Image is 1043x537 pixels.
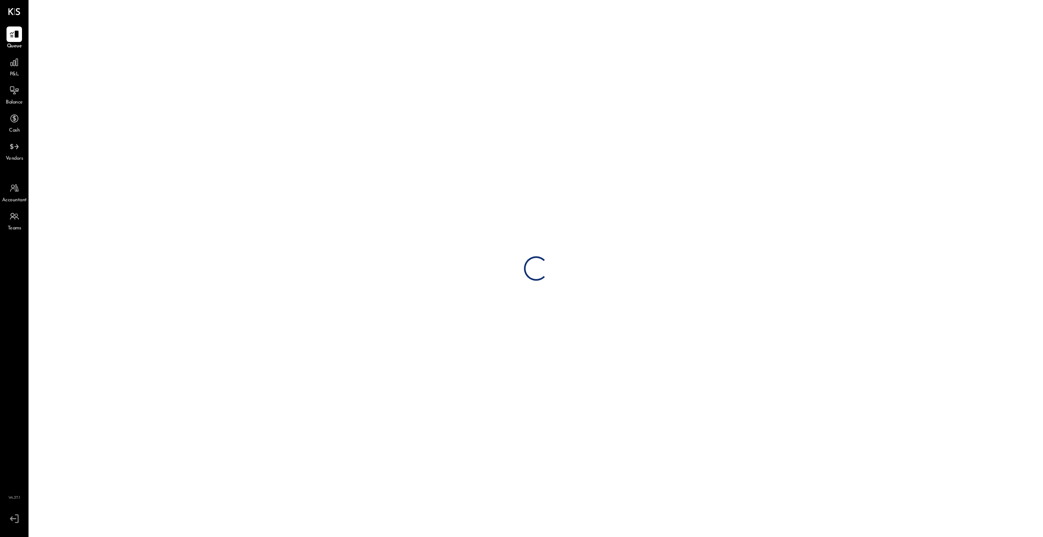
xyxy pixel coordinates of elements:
[10,71,19,78] span: P&L
[0,139,28,163] a: Vendors
[0,209,28,232] a: Teams
[0,180,28,204] a: Accountant
[2,197,27,204] span: Accountant
[9,127,20,134] span: Cash
[6,155,23,163] span: Vendors
[6,99,23,106] span: Balance
[8,225,21,232] span: Teams
[7,43,22,50] span: Queue
[0,83,28,106] a: Balance
[0,26,28,50] a: Queue
[0,111,28,134] a: Cash
[0,55,28,78] a: P&L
